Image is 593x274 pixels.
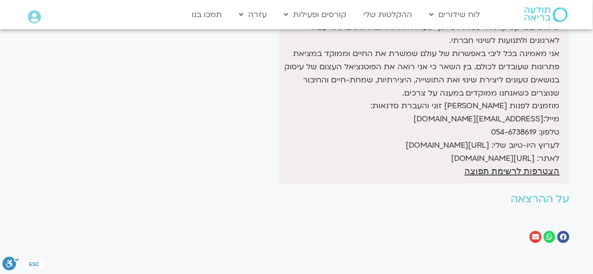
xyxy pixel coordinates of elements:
[187,5,227,24] a: תמכו בנו
[279,5,352,24] a: קורסים ופעילות
[282,139,560,153] p: לערוץ היו-טיוב שלי: [URL][DOMAIN_NAME]
[282,126,560,139] p: טלפון: 054-6738619
[282,47,560,100] p: אני מאמינה בכל ליבי באפשרות של עולם שמשרת את החיים וממוקד במציאת פתרונות שעובדים לכולם. בין השאר ...
[425,5,485,24] a: לוח שידורים
[359,5,417,24] a: ההקלטות שלי
[465,167,560,176] a: הצטרפות לרשימת תפוצה
[282,153,560,166] p: לאתר: [URL][DOMAIN_NAME]
[207,194,570,206] h2: על ההרצאה
[544,231,556,243] div: שיתוף ב whatsapp
[525,7,568,22] img: תודעה בריאה
[235,5,272,24] a: עזרה
[530,231,542,243] div: שיתוף ב email
[282,100,560,113] p: מוזמנים לפנות [PERSON_NAME] זוגי והעברת סדנאות:
[282,113,560,126] p: מייל: [EMAIL_ADDRESS][DOMAIN_NAME]
[557,231,570,243] div: שיתוף ב facebook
